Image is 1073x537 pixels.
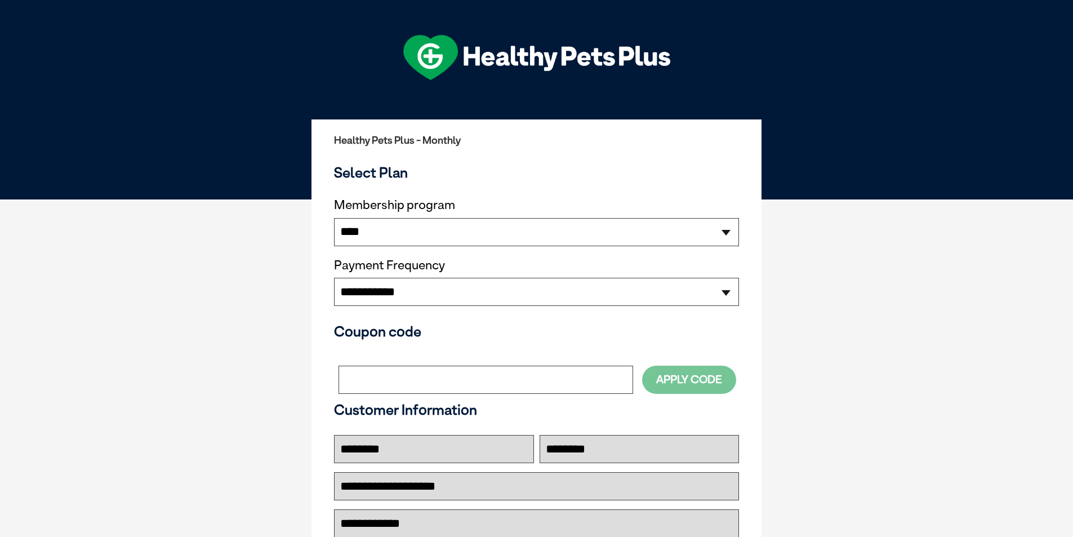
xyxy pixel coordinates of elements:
[334,323,739,340] h3: Coupon code
[334,198,739,212] label: Membership program
[642,366,736,393] button: Apply Code
[334,164,739,181] h3: Select Plan
[334,135,739,146] h2: Healthy Pets Plus - Monthly
[334,401,739,418] h3: Customer Information
[334,258,445,273] label: Payment Frequency
[403,35,670,80] img: hpp-logo-landscape-green-white.png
